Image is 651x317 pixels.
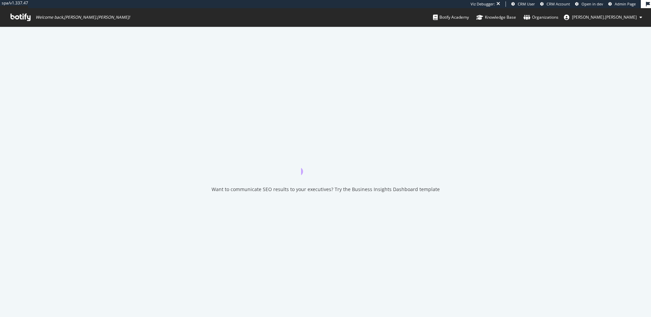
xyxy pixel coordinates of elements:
div: Knowledge Base [476,14,516,21]
div: Viz Debugger: [471,1,495,7]
a: Botify Academy [433,8,469,26]
span: CRM User [518,1,535,6]
span: CRM Account [547,1,570,6]
a: Knowledge Base [476,8,516,26]
div: Botify Academy [433,14,469,21]
span: Admin Page [615,1,636,6]
div: Organizations [524,14,558,21]
a: Open in dev [575,1,603,7]
a: Organizations [524,8,558,26]
a: Admin Page [608,1,636,7]
span: Open in dev [581,1,603,6]
button: [PERSON_NAME].[PERSON_NAME] [558,12,648,23]
div: animation [301,151,350,175]
a: CRM User [511,1,535,7]
div: Want to communicate SEO results to your executives? Try the Business Insights Dashboard template [212,186,440,193]
span: Welcome back, [PERSON_NAME].[PERSON_NAME] ! [36,15,130,20]
a: CRM Account [540,1,570,7]
span: joe.mcdonald [572,14,637,20]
